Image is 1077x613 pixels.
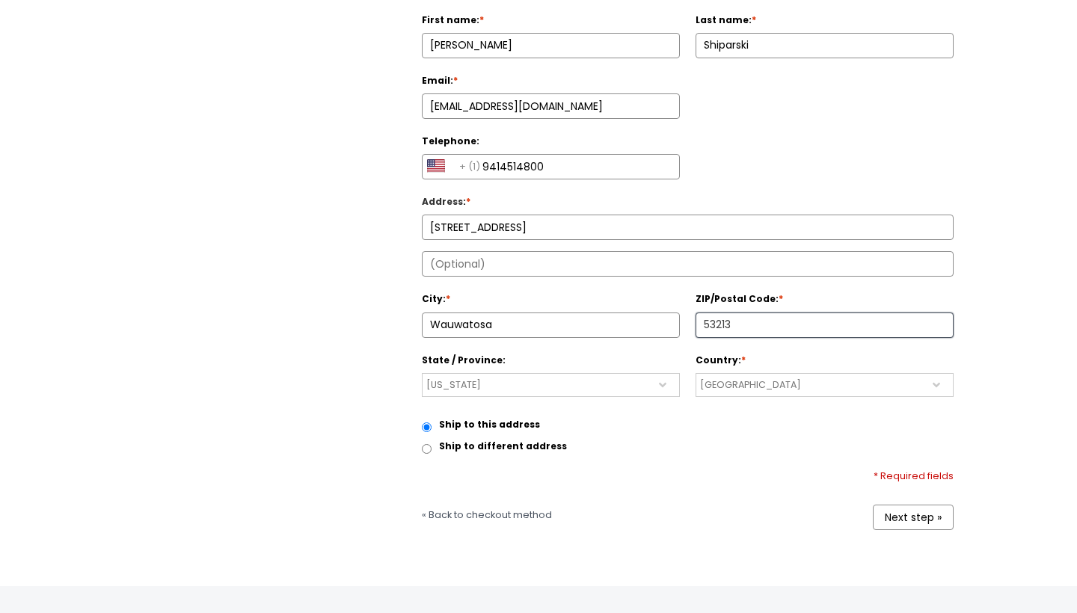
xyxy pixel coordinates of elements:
[422,195,463,208] span: Address
[423,215,953,239] input: Street name
[422,130,680,148] label: Telephone:
[696,34,953,58] input: Last name
[423,94,679,118] input: Email
[696,9,954,27] label: Last name:
[423,34,679,58] input: First name
[422,470,954,482] div: * Required fields
[423,252,953,276] input: Apartment, suite, etc. (optional)
[439,441,567,463] label: Ship to different address
[422,288,680,306] label: City:
[422,191,954,209] label: :
[422,349,680,367] label: State / Province:
[696,288,954,306] label: ZIP/Postal Code:
[696,349,954,367] label: Country:
[873,505,954,530] a: Next step »
[423,155,679,179] input: Telephone
[422,9,680,27] label: First name:
[422,70,680,87] label: Email:
[423,313,679,337] input: City
[422,505,552,526] a: « Back to checkout method
[439,419,540,441] label: Ship to this address
[696,313,953,337] input: ZIP/Postal Code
